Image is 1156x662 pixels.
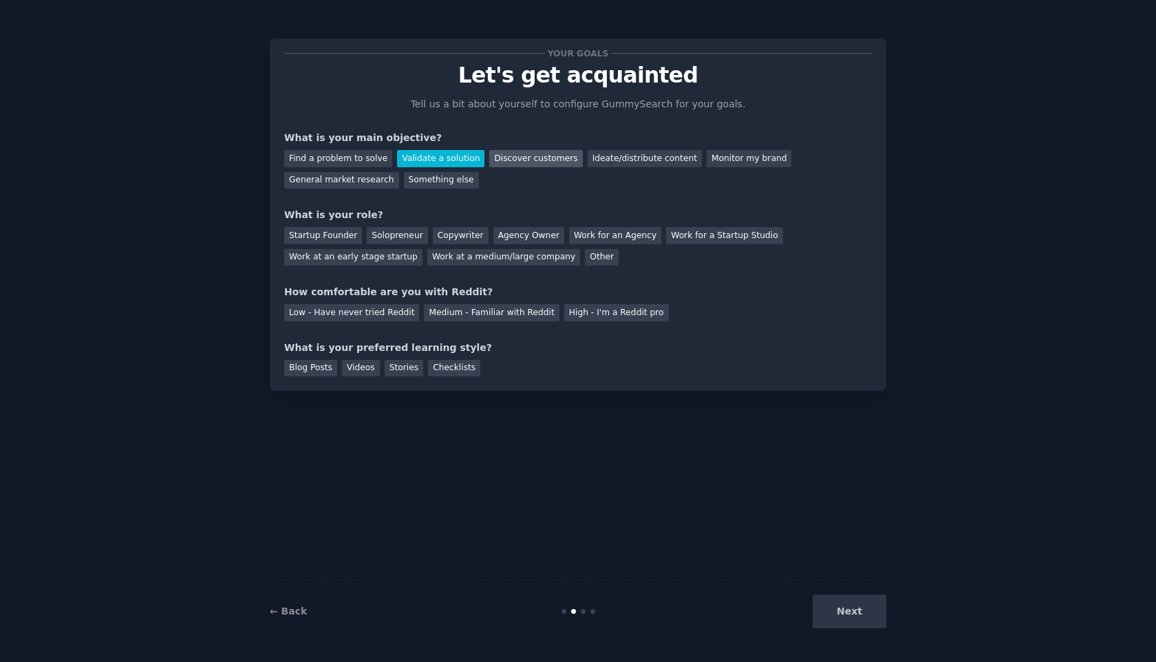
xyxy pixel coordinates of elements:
[433,227,489,244] div: Copywriter
[405,97,751,111] p: Tell us a bit about yourself to configure GummySearch for your goals.
[284,304,419,321] div: Low - Have never tried Reddit
[284,131,872,145] div: What is your main objective?
[270,606,307,617] a: ← Back
[404,172,479,189] div: Something else
[342,360,380,377] div: Videos
[284,360,337,377] div: Blog Posts
[707,150,791,167] div: Monitor my brand
[284,150,392,167] div: Find a problem to solve
[284,341,872,355] div: What is your preferred learning style?
[284,227,362,244] div: Startup Founder
[564,304,669,321] div: High - I'm a Reddit pro
[569,227,661,244] div: Work for an Agency
[367,227,427,244] div: Solopreneur
[666,227,782,244] div: Work for a Startup Studio
[489,150,582,167] div: Discover customers
[428,360,480,377] div: Checklists
[284,249,422,266] div: Work at an early stage startup
[493,227,564,244] div: Agency Owner
[427,249,580,266] div: Work at a medium/large company
[385,360,423,377] div: Stories
[545,46,611,61] span: Your goals
[284,172,399,189] div: General market research
[284,285,872,299] div: How comfortable are you with Reddit?
[424,304,559,321] div: Medium - Familiar with Reddit
[284,208,872,222] div: What is your role?
[397,150,484,167] div: Validate a solution
[585,249,619,266] div: Other
[588,150,702,167] div: Ideate/distribute content
[284,63,872,87] p: Let's get acquainted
